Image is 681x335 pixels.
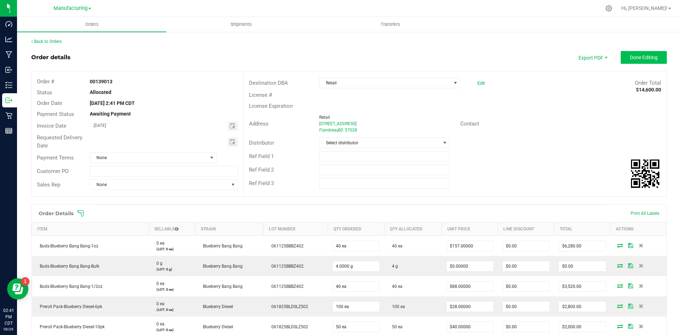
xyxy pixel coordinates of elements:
[319,128,339,133] span: Flandreau
[37,155,74,161] span: Payment Terms
[37,78,54,85] span: Order #
[333,241,380,251] input: 0
[32,223,149,236] th: Item
[199,264,243,269] span: Blueberry Bang Bang
[249,180,274,186] span: Ref Field 3
[388,324,403,329] span: 50 ea
[39,211,73,216] h1: Order Details
[90,111,131,117] strong: Awaiting Payment
[625,284,636,288] span: Save Order Detail
[5,51,12,58] inline-svg: Manufacturing
[333,281,380,291] input: 0
[636,243,647,247] span: Delete Order Detail
[3,307,14,326] p: 02:41 PM CDT
[636,304,647,308] span: Delete Order Detail
[153,267,191,272] p: (LOT: 0 g)
[337,128,338,133] span: ,
[268,244,304,249] span: 061125BBBZ402
[477,80,485,86] a: Edit
[328,223,384,236] th: Qty Ordered
[249,121,268,127] span: Address
[388,284,403,289] span: 40 ea
[5,21,12,28] inline-svg: Dashboard
[636,87,661,93] strong: $14,600.00
[316,17,465,32] a: Transfers
[149,223,195,236] th: Sellable
[447,261,493,271] input: 0
[153,322,165,326] span: 0 ea
[621,51,667,64] button: Done Editing
[631,160,659,188] qrcode: 00139013
[249,92,272,98] span: License #
[17,17,166,32] a: Orders
[153,261,162,266] span: 0 g
[388,304,405,309] span: 100 ea
[625,304,636,308] span: Save Order Detail
[249,80,288,86] span: Destination DBA
[554,223,610,236] th: Total
[249,167,274,173] span: Ref Field 2
[37,111,74,117] span: Payment Status
[559,261,605,271] input: 0
[625,324,636,328] span: Save Order Detail
[503,261,549,271] input: 0
[90,153,207,163] span: None
[388,264,398,269] span: 4 g
[5,82,12,89] inline-svg: Inventory
[333,322,380,332] input: 0
[320,78,451,88] span: Retail
[249,103,293,109] span: License Expiration
[5,36,12,43] inline-svg: Analytics
[559,241,605,251] input: 0
[559,322,605,332] input: 0
[3,326,14,332] p: 08/26
[31,53,71,62] div: Order details
[5,66,12,73] inline-svg: Inbound
[631,160,659,188] img: Scan me!
[5,97,12,104] inline-svg: Outbound
[636,263,647,268] span: Delete Order Detail
[153,241,165,246] span: 0 ea
[7,278,28,300] iframe: Resource center
[153,327,191,333] p: (LOT: 0 ea)
[447,302,493,312] input: 0
[199,324,233,329] span: Blueberry Diesel
[635,80,661,86] span: Order Total
[559,302,605,312] input: 0
[90,180,228,190] span: None
[90,79,112,84] strong: 00139013
[636,324,647,328] span: Delete Order Detail
[503,281,549,291] input: 0
[503,241,549,251] input: 0
[625,243,636,247] span: Save Order Detail
[5,127,12,134] inline-svg: Reports
[199,284,243,289] span: Blueberry Bang Bang
[199,244,243,249] span: Blueberry Bang Bang
[153,246,191,252] p: (LOT: 0 ea)
[460,121,479,127] span: Contact
[625,263,636,268] span: Save Order Detail
[320,138,440,148] span: Select distributor
[36,284,103,289] span: Buds-Blueberry Bang Bang-1/2oz
[447,241,493,251] input: 0
[264,223,328,236] th: Lot Number
[442,223,498,236] th: Unit Price
[228,137,238,147] span: Toggle calendar
[610,223,666,236] th: Actions
[36,304,102,309] span: Preroll Pack-Blueberry Diesel-6pk
[228,121,238,131] span: Toggle calendar
[249,140,274,146] span: Distributor
[268,304,308,309] span: 061825BLDSLZ502
[621,5,668,11] span: Hi, [PERSON_NAME]!
[37,100,62,106] span: Order Date
[166,17,316,32] a: Shipments
[384,223,442,236] th: Qty Allocated
[153,281,165,286] span: 0 ea
[36,324,105,329] span: Preroll Pack-Blueberry Diesel-10pk
[571,51,614,64] li: Export PDF
[153,287,191,292] p: (LOT: 0 ea)
[31,39,62,44] a: Back to Orders
[37,89,52,96] span: Status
